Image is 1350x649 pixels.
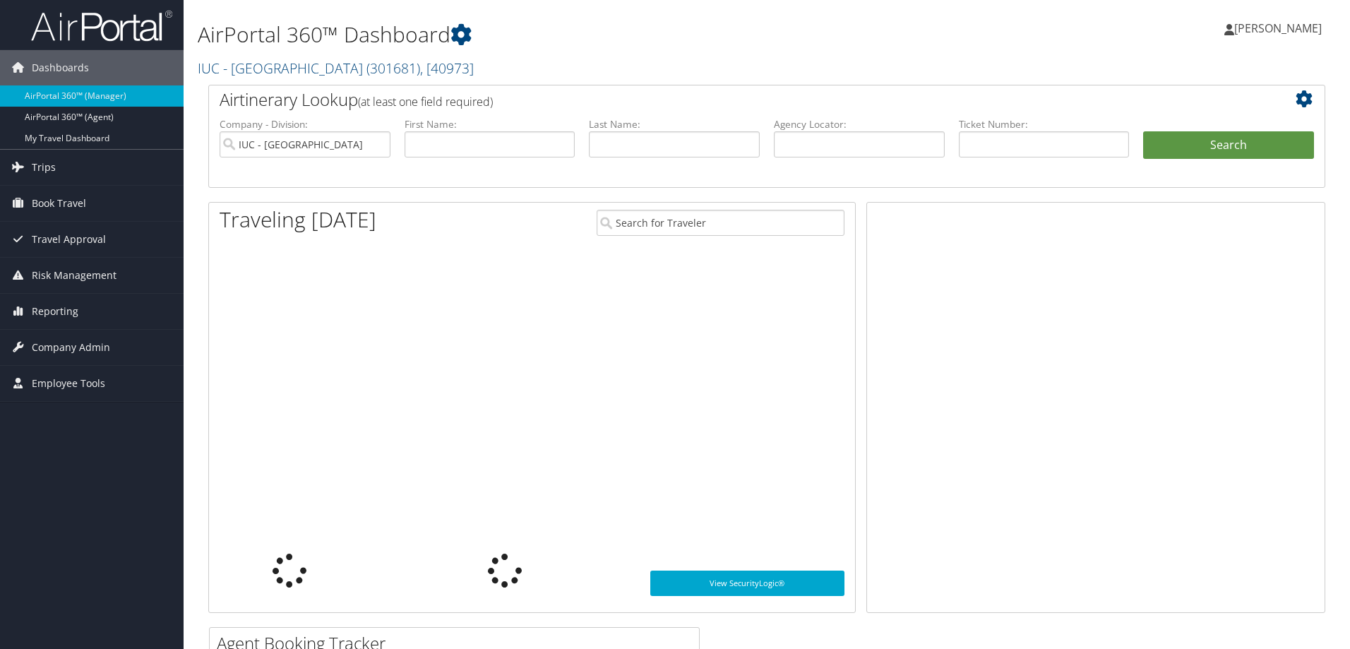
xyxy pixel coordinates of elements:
[1234,20,1322,36] span: [PERSON_NAME]
[31,9,172,42] img: airportal-logo.png
[589,117,760,131] label: Last Name:
[597,210,844,236] input: Search for Traveler
[220,117,390,131] label: Company - Division:
[32,258,117,293] span: Risk Management
[1224,7,1336,49] a: [PERSON_NAME]
[32,330,110,365] span: Company Admin
[198,20,957,49] h1: AirPortal 360™ Dashboard
[220,205,376,234] h1: Traveling [DATE]
[650,571,844,596] a: View SecurityLogic®
[32,186,86,221] span: Book Travel
[32,222,106,257] span: Travel Approval
[220,88,1221,112] h2: Airtinerary Lookup
[366,59,420,78] span: ( 301681 )
[32,294,78,329] span: Reporting
[774,117,945,131] label: Agency Locator:
[198,59,474,78] a: IUC - [GEOGRAPHIC_DATA]
[420,59,474,78] span: , [ 40973 ]
[32,366,105,401] span: Employee Tools
[405,117,575,131] label: First Name:
[32,150,56,185] span: Trips
[1143,131,1314,160] button: Search
[32,50,89,85] span: Dashboards
[959,117,1130,131] label: Ticket Number:
[358,94,493,109] span: (at least one field required)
